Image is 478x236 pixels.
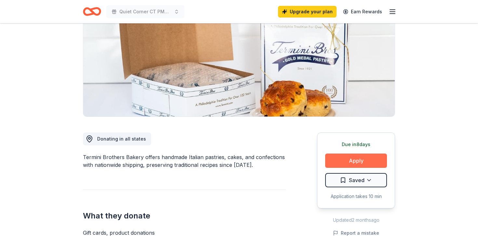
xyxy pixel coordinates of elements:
[317,216,395,224] div: Updated 2 months ago
[97,136,146,142] span: Donating in all states
[325,141,387,148] div: Due in 8 days
[119,8,171,16] span: Quiet Corner CT PMC Kids Ride
[325,154,387,168] button: Apply
[325,173,387,187] button: Saved
[339,6,386,18] a: Earn Rewards
[83,153,286,169] div: Termini Brothers Bakery offers handmade Italian pastries, cakes, and confections with nationwide ...
[349,176,365,184] span: Saved
[106,5,184,18] button: Quiet Corner CT PMC Kids Ride
[83,4,101,19] a: Home
[325,193,387,200] div: Application takes 10 min
[278,6,337,18] a: Upgrade your plan
[83,211,286,221] h2: What they donate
